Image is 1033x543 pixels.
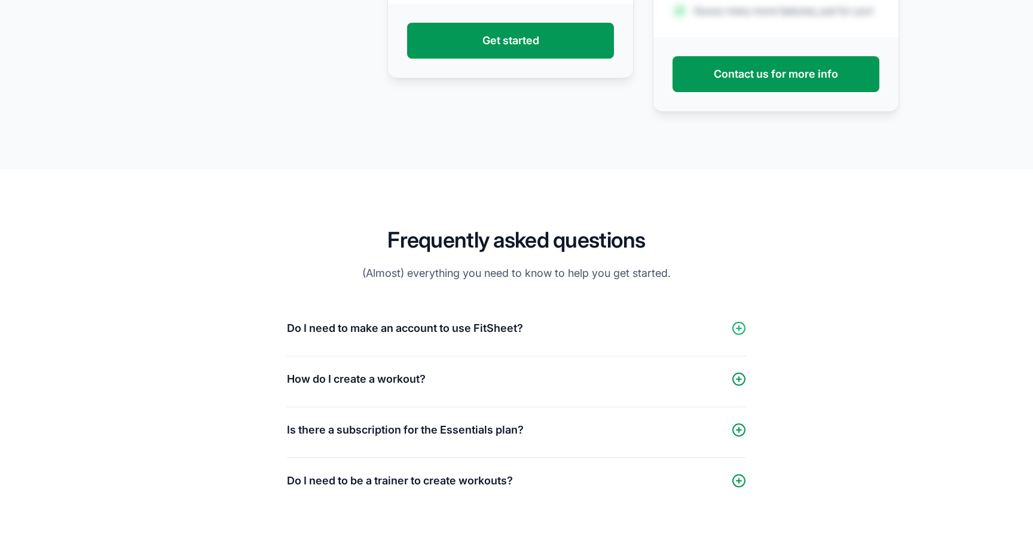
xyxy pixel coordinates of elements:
h4: Do I need to make an account to use FitSheet? [287,320,717,337]
p: Soooo many more features, just for you! [694,4,873,18]
a: Get started [407,23,614,59]
h3: (Almost) everything you need to know to help you get started. [362,265,671,282]
a: Contact us for more info [673,56,879,92]
h4: Do I need to be a trainer to create workouts? [287,472,717,489]
h4: Is there a subscription for the Essentials plan? [287,422,717,438]
h2: Frequently asked questions [362,227,671,253]
h4: How do I create a workout? [287,371,717,388]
